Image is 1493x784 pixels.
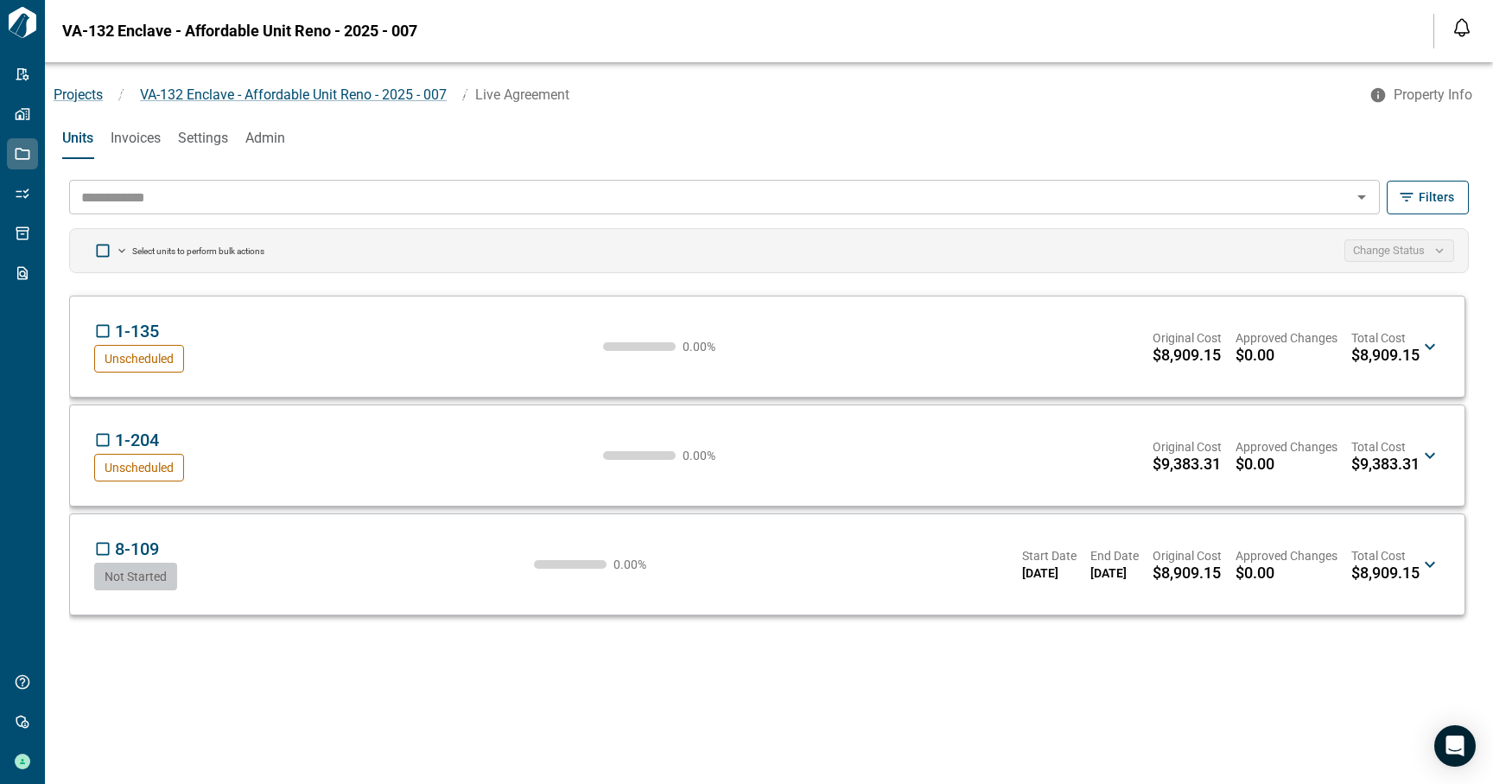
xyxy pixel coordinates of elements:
span: $8,909.15 [1351,347,1420,364]
button: Filters [1387,181,1469,214]
span: Approved Changes [1236,329,1337,347]
span: $9,383.31 [1351,456,1420,473]
span: $8,909.15 [1153,347,1221,364]
span: [DATE] [1022,564,1077,582]
button: Open notification feed [1448,14,1476,41]
button: Open [1350,185,1374,209]
span: VA-132 Enclave - Affordable Unit Reno - 2025 - 007 [62,22,417,40]
span: VA-132 Enclave - Affordable Unit Reno - 2025 - 007 [140,86,447,103]
p: Select units to perform bulk actions [132,245,264,257]
span: Approved Changes [1236,547,1337,564]
span: Admin [245,130,285,147]
span: 1-204 [115,430,159,450]
span: $8,909.15 [1351,564,1420,582]
span: Unscheduled [105,352,174,366]
span: 0.00 % [683,341,734,353]
span: Original Cost [1153,329,1222,347]
div: base tabs [45,118,1493,159]
span: 1-135 [115,321,159,341]
span: Approved Changes [1236,438,1337,456]
div: 8-109Not Started0.00%Start Date[DATE]End Date[DATE]Original Cost$8,909.15Approved Changes$0.00Tot... [87,528,1447,601]
span: 8-109 [115,539,159,559]
span: 0.00 % [613,558,665,570]
span: $0.00 [1236,564,1274,582]
span: $8,909.15 [1153,564,1221,582]
nav: breadcrumb [45,85,1359,105]
a: Projects [54,86,103,103]
div: 1-204Unscheduled0.00%Original Cost$9,383.31Approved Changes$0.00Total Cost$9,383.31 [87,419,1447,492]
span: End Date [1090,547,1139,564]
span: Not Started [105,570,167,583]
span: Filters [1419,188,1454,206]
span: Original Cost [1153,438,1222,456]
div: Open Intercom Messenger [1434,725,1476,767]
span: 0.00 % [683,449,734,462]
span: Total Cost [1351,329,1420,347]
span: $0.00 [1236,347,1274,364]
span: Unscheduled [105,461,174,475]
div: 1-135Unscheduled0.00%Original Cost$8,909.15Approved Changes$0.00Total Cost$8,909.15 [87,310,1447,383]
span: [DATE] [1090,564,1139,582]
button: Property Info [1359,80,1486,111]
span: $9,383.31 [1153,456,1221,473]
span: Property Info [1394,86,1472,104]
span: Units [62,130,93,147]
span: $0.00 [1236,456,1274,473]
span: Start Date [1022,547,1077,564]
span: Total Cost [1351,547,1420,564]
span: Invoices [111,130,161,147]
span: Settings [178,130,228,147]
span: Live Agreement [475,86,569,103]
span: Total Cost [1351,438,1420,456]
span: Original Cost [1153,547,1222,564]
